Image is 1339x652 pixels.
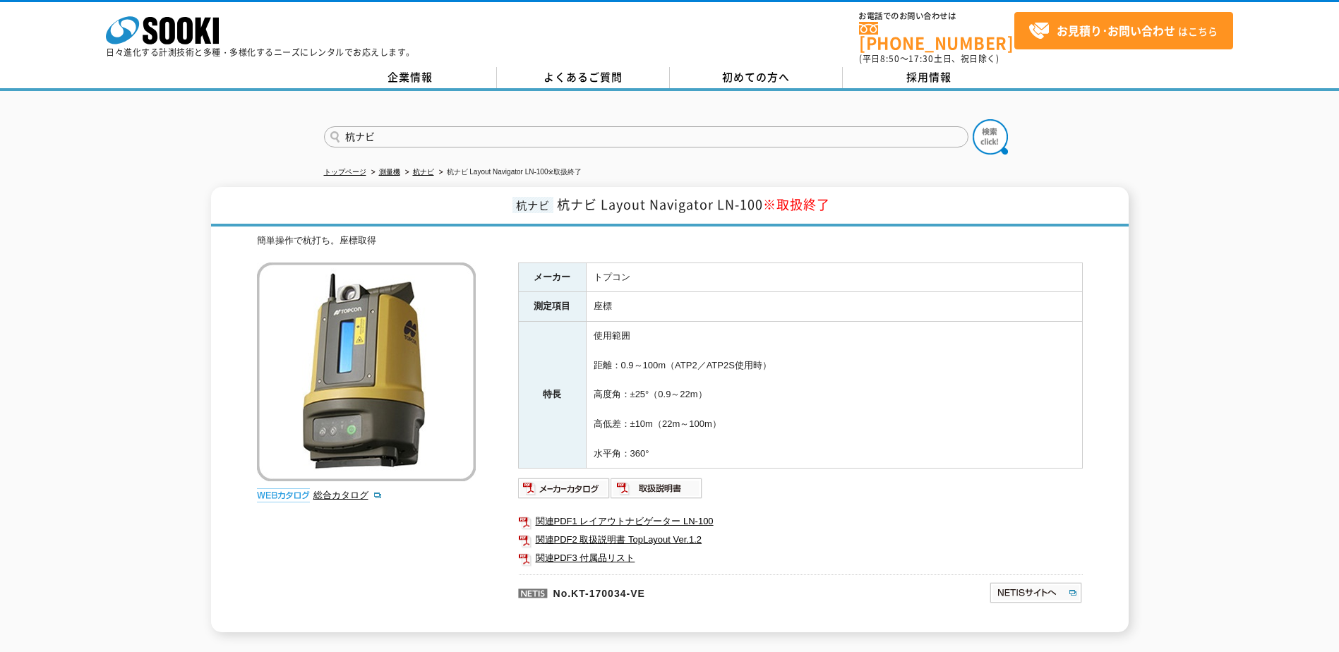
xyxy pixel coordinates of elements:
[586,292,1082,322] td: 座標
[989,581,1083,604] img: NETISサイトへ
[859,22,1014,51] a: [PHONE_NUMBER]
[324,67,497,88] a: 企業情報
[106,48,415,56] p: 日々進化する計測技術と多種・多様化するニーズにレンタルでお応えします。
[611,487,703,497] a: 取扱説明書
[518,574,853,608] p: No.KT-170034-VE
[843,67,1016,88] a: 採用情報
[518,477,611,500] img: メーカーカタログ
[880,52,900,65] span: 8:50
[324,126,968,147] input: 商品名、型式、NETIS番号を入力してください
[257,234,1083,248] div: 簡単操作で杭打ち。座標取得
[1057,22,1175,39] strong: お見積り･お問い合わせ
[973,119,1008,155] img: btn_search.png
[497,67,670,88] a: よくあるご質問
[1028,20,1218,42] span: はこちら
[557,195,830,214] span: 杭ナビ Layout Navigator LN-100
[722,69,790,85] span: 初めての方へ
[413,168,434,176] a: 杭ナビ
[313,490,383,500] a: 総合カタログ
[1014,12,1233,49] a: お見積り･お問い合わせはこちら
[518,262,586,292] th: メーカー
[436,165,582,180] li: 杭ナビ Layout Navigator LN-100※取扱終了
[518,549,1083,567] a: 関連PDF3 付属品リスト
[611,477,703,500] img: 取扱説明書
[518,292,586,322] th: 測定項目
[512,197,553,213] span: 杭ナビ
[763,195,830,214] span: ※取扱終了
[859,12,1014,20] span: お電話でのお問い合わせは
[324,168,366,176] a: トップページ
[586,262,1082,292] td: トプコン
[586,322,1082,469] td: 使用範囲 距離：0.9～100m（ATP2／ATP2S使用時） 高度角：±25°（0.9～22m） 高低差：±10m（22m～100m） 水平角：360°
[518,531,1083,549] a: 関連PDF2 取扱説明書 TopLayout Ver.1.2
[859,52,999,65] span: (平日 ～ 土日、祝日除く)
[379,168,400,176] a: 測量機
[518,512,1083,531] a: 関連PDF1 レイアウトナビゲーター LN-100
[257,262,476,481] img: 杭ナビ Layout Navigator LN-100※取扱終了
[518,487,611,497] a: メーカーカタログ
[518,322,586,469] th: 特長
[908,52,934,65] span: 17:30
[257,488,310,502] img: webカタログ
[670,67,843,88] a: 初めての方へ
